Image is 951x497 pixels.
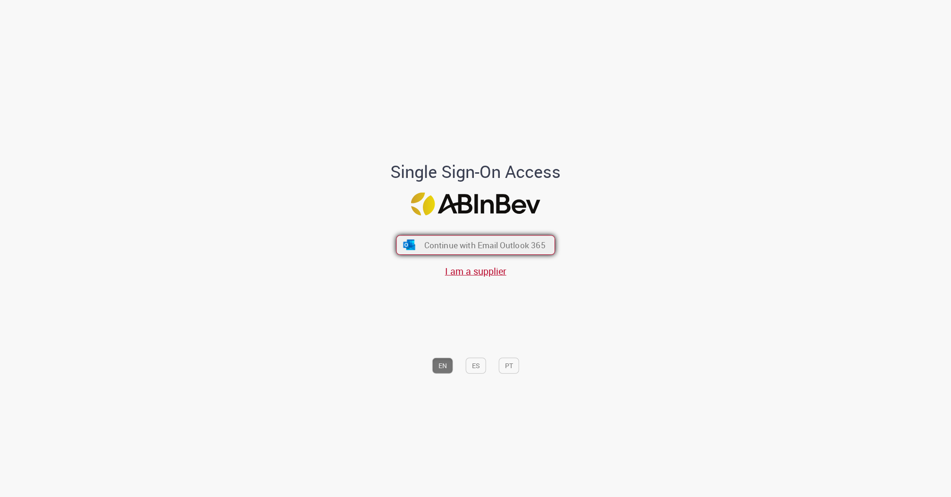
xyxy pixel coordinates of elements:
[345,162,606,181] h1: Single Sign-On Access
[424,239,545,250] span: Continue with Email Outlook 365
[402,240,416,250] img: ícone Azure/Microsoft 360
[411,192,540,215] img: Logo ABInBev
[396,235,555,255] button: ícone Azure/Microsoft 360 Continue with Email Outlook 365
[445,265,506,278] a: I am a supplier
[432,357,453,373] button: EN
[499,357,519,373] button: PT
[466,357,486,373] button: ES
